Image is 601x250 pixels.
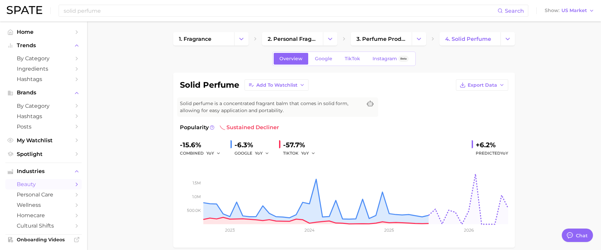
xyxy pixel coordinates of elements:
div: +6.2% [476,140,508,150]
div: GOOGLE [235,149,274,157]
a: InstagramBeta [367,53,414,65]
a: Onboarding Videos [5,235,82,245]
a: 4. solid perfume [440,32,500,46]
button: Change Category [323,32,337,46]
a: Hashtags [5,111,82,121]
a: Hashtags [5,74,82,84]
tspan: 2026 [464,228,474,233]
span: Instagram [373,56,397,62]
a: homecare [5,210,82,221]
span: YoY [255,150,263,156]
button: ShowUS Market [543,6,596,15]
button: Export Data [456,79,508,91]
a: personal care [5,189,82,200]
span: Hashtags [17,76,70,82]
span: 2. personal fragrance [268,36,317,42]
button: Industries [5,166,82,176]
a: Spotlight [5,149,82,159]
img: sustained decliner [220,125,225,130]
a: 2. personal fragrance [262,32,323,46]
span: by Category [17,55,70,62]
span: Brands [17,90,70,96]
input: Search here for a brand, industry, or ingredient [63,5,497,16]
span: beauty [17,181,70,187]
span: homecare [17,212,70,219]
span: Industries [17,168,70,174]
span: Add to Watchlist [256,82,297,88]
a: Overview [274,53,308,65]
span: Spotlight [17,151,70,157]
div: -57.7% [283,140,320,150]
div: -6.3% [235,140,274,150]
div: combined [180,149,225,157]
span: 1. fragrance [179,36,211,42]
div: -15.6% [180,140,225,150]
span: Ingredients [17,66,70,72]
span: Popularity [180,123,209,132]
span: Show [545,9,559,12]
button: Change Category [412,32,426,46]
tspan: 2025 [384,228,394,233]
button: Brands [5,88,82,98]
div: TIKTOK [283,149,320,157]
a: Home [5,27,82,37]
span: US Market [561,9,587,12]
button: Change Category [234,32,249,46]
a: wellness [5,200,82,210]
span: personal care [17,191,70,198]
span: YoY [301,150,309,156]
a: cultural shifts [5,221,82,231]
button: YoY [255,149,269,157]
span: TikTok [345,56,360,62]
span: Beta [400,56,407,62]
span: wellness [17,202,70,208]
a: TikTok [339,53,366,65]
span: by Category [17,103,70,109]
a: beauty [5,179,82,189]
span: Predicted [476,149,508,157]
button: YoY [206,149,221,157]
span: cultural shifts [17,223,70,229]
span: Trends [17,43,70,49]
span: YoY [500,151,508,156]
span: 4. solid perfume [445,36,491,42]
span: Search [505,8,524,14]
a: Ingredients [5,64,82,74]
span: Hashtags [17,113,70,119]
button: Trends [5,40,82,51]
a: 3. perfume products [351,32,412,46]
img: SPATE [7,6,42,14]
button: YoY [301,149,316,157]
span: Export Data [468,82,497,88]
span: Solid perfume is a concentrated fragrant balm that comes in solid form, allowing for easy applica... [180,100,362,114]
a: Posts [5,121,82,132]
span: My Watchlist [17,137,70,144]
a: 1. fragrance [173,32,234,46]
a: by Category [5,53,82,64]
span: Google [315,56,332,62]
span: 3. perfume products [356,36,406,42]
tspan: 2023 [225,228,235,233]
span: Posts [17,123,70,130]
tspan: 2024 [305,228,315,233]
a: by Category [5,101,82,111]
span: sustained decliner [220,123,279,132]
span: Overview [279,56,303,62]
a: Google [309,53,338,65]
h1: solid perfume [180,81,239,89]
a: My Watchlist [5,135,82,146]
span: Onboarding Videos [17,237,70,243]
button: Change Category [500,32,515,46]
span: Home [17,29,70,35]
span: YoY [206,150,214,156]
button: Add to Watchlist [245,79,309,91]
